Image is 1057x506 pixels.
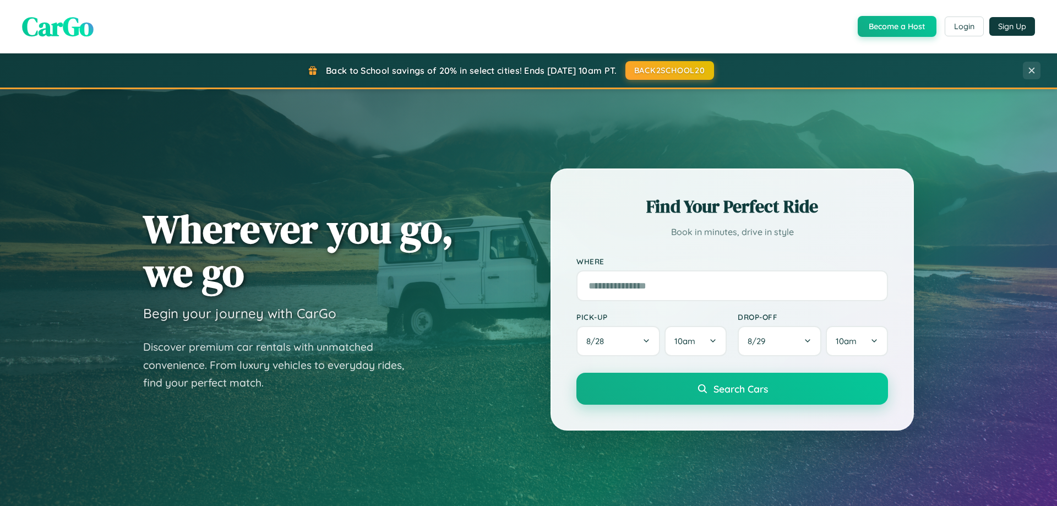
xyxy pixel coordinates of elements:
p: Discover premium car rentals with unmatched convenience. From luxury vehicles to everyday rides, ... [143,338,418,392]
span: Search Cars [713,383,768,395]
h2: Find Your Perfect Ride [576,194,888,219]
span: Back to School savings of 20% in select cities! Ends [DATE] 10am PT. [326,65,617,76]
button: Search Cars [576,373,888,405]
button: Login [945,17,984,36]
button: Sign Up [989,17,1035,36]
button: 8/28 [576,326,660,356]
button: 8/29 [738,326,821,356]
button: BACK2SCHOOL20 [625,61,714,80]
label: Drop-off [738,312,888,322]
h3: Begin your journey with CarGo [143,305,336,322]
label: Pick-up [576,312,727,322]
span: 8 / 29 [748,336,771,346]
button: 10am [664,326,727,356]
span: 8 / 28 [586,336,609,346]
h1: Wherever you go, we go [143,207,454,294]
span: 10am [674,336,695,346]
p: Book in minutes, drive in style [576,224,888,240]
button: Become a Host [858,16,936,37]
span: 10am [836,336,857,346]
button: 10am [826,326,888,356]
span: CarGo [22,8,94,45]
label: Where [576,257,888,266]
